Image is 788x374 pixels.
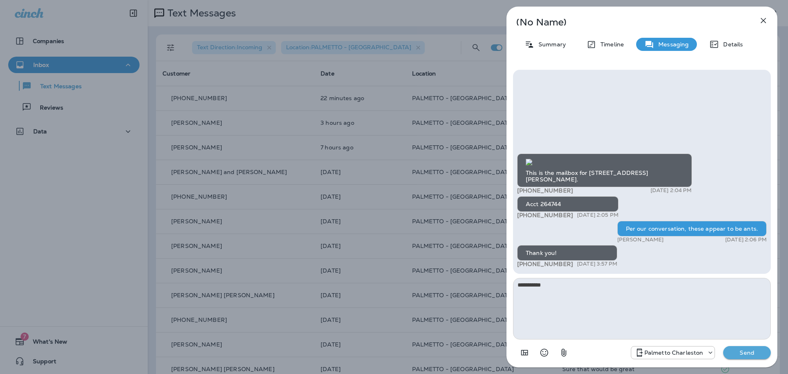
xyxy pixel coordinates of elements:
[723,346,771,359] button: Send
[725,236,767,243] p: [DATE] 2:06 PM
[577,212,618,218] p: [DATE] 2:05 PM
[536,344,552,361] button: Select an emoji
[617,236,664,243] p: [PERSON_NAME]
[631,348,715,358] div: +1 (843) 277-8322
[517,260,573,268] span: [PHONE_NUMBER]
[526,159,532,165] img: twilio-download
[517,211,573,219] span: [PHONE_NUMBER]
[577,261,617,267] p: [DATE] 3:57 PM
[651,187,692,194] p: [DATE] 2:04 PM
[534,41,566,48] p: Summary
[654,41,689,48] p: Messaging
[517,196,618,212] div: Acct 264744
[644,349,703,356] p: Palmetto Charleston
[517,245,617,261] div: Thank you!
[719,41,743,48] p: Details
[516,19,740,25] p: (No Name)
[517,154,692,187] div: This is the mailbox for [STREET_ADDRESS][PERSON_NAME].
[516,344,533,361] button: Add in a premade template
[596,41,624,48] p: Timeline
[617,221,767,236] div: Per our conversation, these appear to be ants.
[517,187,573,194] span: [PHONE_NUMBER]
[730,349,764,356] p: Send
